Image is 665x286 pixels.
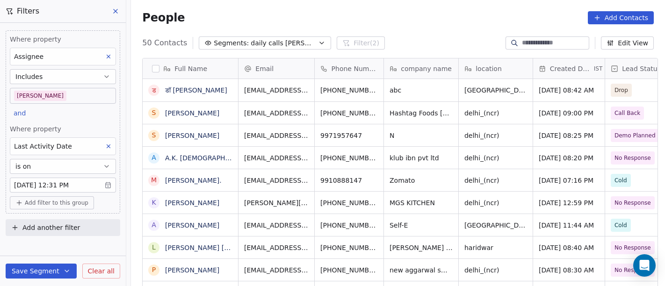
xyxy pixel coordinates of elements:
[152,198,156,207] div: k
[165,86,227,94] a: डॉ [PERSON_NAME]
[601,36,654,50] button: Edit View
[614,108,640,118] span: Call Back
[244,131,309,140] span: [EMAIL_ADDRESS][DOMAIN_NAME]
[464,108,527,118] span: delhi_(ncr)
[244,108,309,118] span: [EMAIL_ADDRESS][DOMAIN_NAME]
[614,86,628,95] span: Drop
[315,58,383,79] div: Phone Number
[390,243,453,252] span: [PERSON_NAME] Solutions
[464,153,527,163] span: delhi_(ncr)
[165,132,219,139] a: [PERSON_NAME]
[633,254,656,277] div: Open Intercom Messenger
[539,198,599,207] span: [DATE] 12:59 PM
[594,65,603,72] span: IST
[390,198,453,207] span: MGS KITCHEN
[390,153,453,163] span: klub ibn pvt ltd
[244,243,309,252] span: [EMAIL_ADDRESS][DOMAIN_NAME]
[165,244,276,251] a: [PERSON_NAME] [PERSON_NAME]
[320,131,378,140] span: 9971957647
[614,153,651,163] span: No Response
[539,265,599,275] span: [DATE] 08:30 AM
[152,220,157,230] div: A
[464,131,527,140] span: delhi_(ncr)
[174,64,207,73] span: Full Name
[614,198,651,207] span: No Response
[244,198,309,207] span: [PERSON_NAME][EMAIL_ADDRESS][DOMAIN_NAME]
[539,221,599,230] span: [DATE] 11:44 AM
[165,154,254,162] a: A.K. [DEMOGRAPHIC_DATA]
[588,11,654,24] button: Add Contacts
[539,176,599,185] span: [DATE] 07:16 PM
[614,131,656,140] span: Demo Planned
[320,221,378,230] span: [PHONE_NUMBER]
[165,177,222,184] a: [PERSON_NAME].
[476,64,502,73] span: location
[539,131,599,140] span: [DATE] 08:25 PM
[320,243,378,252] span: [PHONE_NUMBER]
[165,109,219,117] a: [PERSON_NAME]
[165,266,219,274] a: [PERSON_NAME]
[251,38,316,48] span: daily calls [PERSON_NAME]
[320,108,378,118] span: [PHONE_NUMBER]
[142,11,185,25] span: People
[539,86,599,95] span: [DATE] 08:42 AM
[390,131,453,140] span: N
[320,176,378,185] span: 9910888147
[464,221,527,230] span: [GEOGRAPHIC_DATA]
[464,243,527,252] span: haridwar
[614,176,627,185] span: Cold
[152,265,156,275] div: p
[165,199,219,207] a: [PERSON_NAME]
[539,108,599,118] span: [DATE] 09:00 PM
[390,221,453,230] span: Self-E
[214,38,249,48] span: Segments:
[320,265,378,275] span: [PHONE_NUMBER]
[464,198,527,207] span: delhi_(ncr)
[152,153,157,163] div: A
[550,64,592,73] span: Created Date
[390,265,453,275] span: new aggarwal sweets & snacks
[390,176,453,185] span: Zomato
[165,222,219,229] a: [PERSON_NAME]
[152,108,156,118] div: S
[614,265,651,275] span: No Response
[464,265,527,275] span: delhi_(ncr)
[320,86,378,95] span: [PHONE_NUMBER]
[614,243,651,252] span: No Response
[244,176,309,185] span: [EMAIL_ADDRESS][DOMAIN_NAME]
[390,86,453,95] span: abc
[244,265,309,275] span: [EMAIL_ADDRESS][DOMAIN_NAME]
[244,86,309,95] span: [EMAIL_ADDRESS][DOMAIN_NAME]
[539,153,599,163] span: [DATE] 08:20 PM
[464,86,527,95] span: [GEOGRAPHIC_DATA]
[622,64,661,73] span: Lead Status
[255,64,274,73] span: Email
[464,176,527,185] span: delhi_(ncr)
[390,108,453,118] span: Hashtag Foods [GEOGRAPHIC_DATA]
[152,86,156,95] div: ड
[151,175,157,185] div: M
[142,37,187,49] span: 50 Contacts
[320,153,378,163] span: [PHONE_NUMBER]
[337,36,385,50] button: Filter(2)
[614,221,627,230] span: Cold
[384,58,458,79] div: company name
[152,130,156,140] div: S
[143,58,238,79] div: Full Name
[239,58,314,79] div: Email
[533,58,605,79] div: Created DateIST
[152,243,156,252] div: L
[244,153,309,163] span: [EMAIL_ADDRESS][DOMAIN_NAME]
[401,64,452,73] span: company name
[459,58,533,79] div: location
[539,243,599,252] span: [DATE] 08:40 AM
[332,64,378,73] span: Phone Number
[244,221,309,230] span: [EMAIL_ADDRESS][DOMAIN_NAME]
[320,198,378,207] span: [PHONE_NUMBER]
